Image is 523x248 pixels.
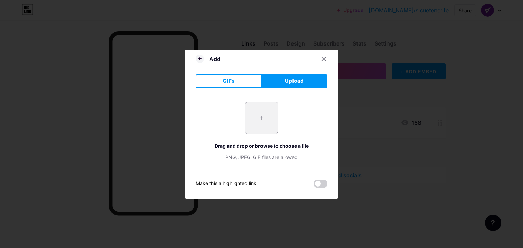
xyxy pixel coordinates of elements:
[261,74,327,88] button: Upload
[196,180,256,188] div: Make this a highlighted link
[196,74,261,88] button: GIFs
[209,55,220,63] div: Add
[223,77,235,85] span: GIFs
[285,77,304,85] span: Upload
[196,142,327,149] div: Drag and drop or browse to choose a file
[196,154,327,161] div: PNG, JPEG, GIF files are allowed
